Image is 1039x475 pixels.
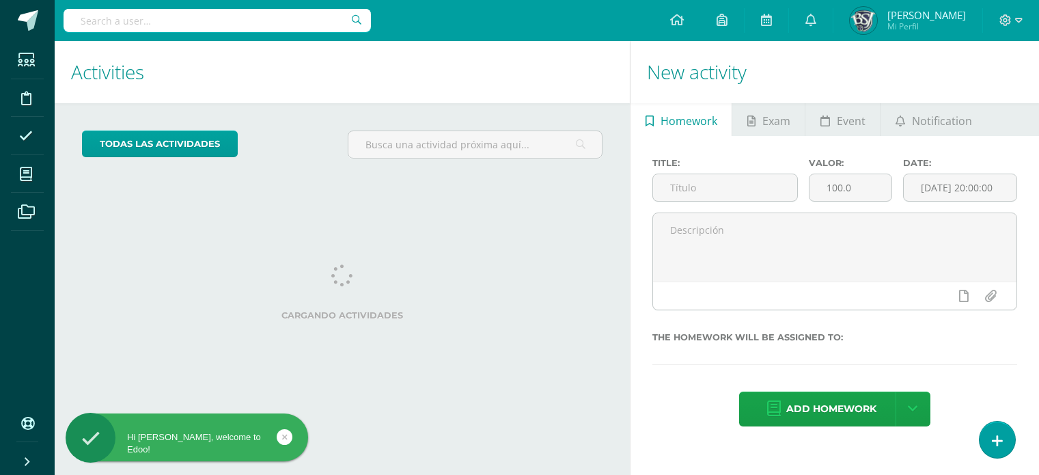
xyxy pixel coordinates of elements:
span: Exam [762,105,790,137]
label: Date: [903,158,1017,168]
a: todas las Actividades [82,131,238,157]
a: Notification [881,103,986,136]
span: Mi Perfil [887,21,966,32]
h1: Activities [71,41,613,103]
label: Cargando actividades [82,310,602,321]
label: Valor: [809,158,892,168]
input: Search a user… [64,9,371,32]
span: Event [837,105,865,137]
div: Hi [PERSON_NAME], welcome to Edoo! [66,431,308,456]
label: The homework will be assigned to: [652,332,1017,342]
input: Busca una actividad próxima aquí... [348,131,602,158]
h1: New activity [647,41,1023,103]
input: Título [653,174,797,201]
a: Homework [631,103,732,136]
a: Event [805,103,880,136]
label: Title: [652,158,798,168]
input: Puntos máximos [809,174,891,201]
span: Homework [661,105,717,137]
span: [PERSON_NAME] [887,8,966,22]
input: Fecha de entrega [904,174,1016,201]
a: Exam [732,103,805,136]
span: Add homework [786,392,876,426]
img: e16d7183d2555189321a24b4c86d58dd.png [850,7,877,34]
span: Notification [912,105,972,137]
